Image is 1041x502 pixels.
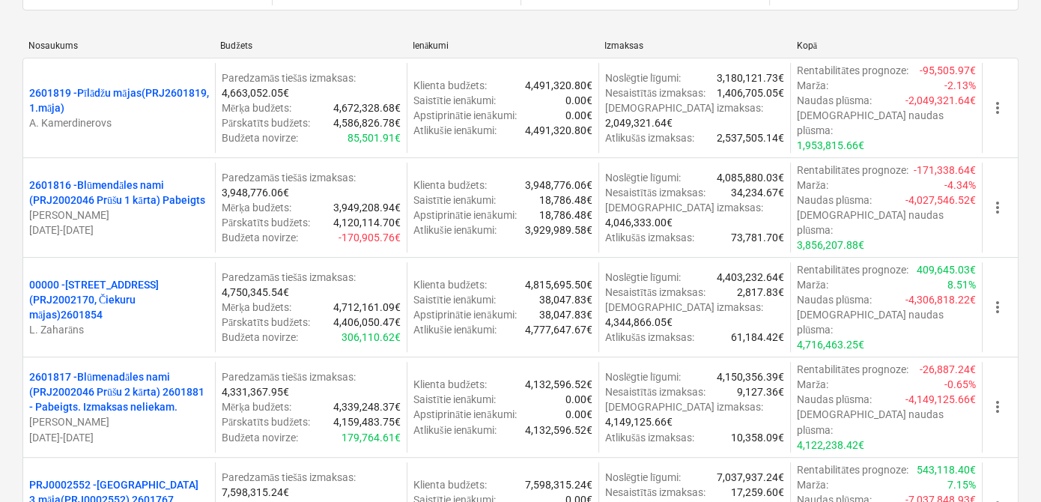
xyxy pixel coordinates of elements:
div: Chat Widget [966,430,1041,502]
p: Pārskatīts budžets : [222,215,310,230]
p: Budžeta novirze : [222,430,298,445]
p: 4,046,333.00€ [605,215,673,230]
p: Apstiprinātie ienākumi : [413,407,516,422]
p: 0.00€ [565,108,592,123]
p: Paredzamās tiešās izmaksas : [222,170,356,185]
p: [DATE] - [DATE] [29,223,209,238]
p: 3,180,121.73€ [717,70,784,85]
p: 8.51% [947,277,976,292]
p: 4,085,880.03€ [717,170,784,185]
p: Mērķa budžets : [222,200,291,215]
p: Paredzamās tiešās izmaksas : [222,70,356,85]
p: Saistītie ienākumi : [413,292,496,307]
p: 4,132,596.52€ [525,377,592,392]
span: more_vert [989,298,1007,316]
p: Apstiprinātie ienākumi : [413,307,516,322]
p: Atlikušie ienākumi : [413,223,497,238]
div: Ienākumi [413,40,592,52]
p: 4,403,232.64€ [717,270,784,285]
span: more_vert [989,398,1007,416]
p: Budžeta novirze : [222,130,298,145]
p: Marža : [797,477,828,492]
p: -2,049,321.64€ [905,93,976,108]
p: 9,127.36€ [737,384,784,399]
p: 4,716,463.25€ [797,337,864,352]
p: Saistītie ienākumi : [413,392,496,407]
p: Nesaistītās izmaksas : [605,384,705,399]
p: Atlikušie ienākumi : [413,322,497,337]
p: 0.00€ [565,93,592,108]
div: Nosaukums [28,40,208,51]
p: Saistītie ienākumi : [413,193,496,208]
p: 7,037,937.24€ [717,470,784,485]
p: 7,598,315.24€ [222,485,289,500]
p: [DEMOGRAPHIC_DATA] naudas plūsma : [797,307,976,337]
p: Paredzamās tiešās izmaksas : [222,470,356,485]
p: 38,047.83€ [539,307,592,322]
p: 10,358.09€ [731,430,784,445]
p: 00000 - [STREET_ADDRESS] (PRJ2002170, Čiekuru mājas)2601854 [29,277,209,322]
p: 4,344,866.05€ [605,315,673,330]
p: Pārskatīts budžets : [222,315,310,330]
p: -4,027,546.52€ [905,193,976,208]
p: Atlikušie ienākumi : [413,123,497,138]
p: Nesaistītās izmaksas : [605,485,705,500]
p: Noslēgtie līgumi : [605,470,681,485]
p: Noslēgtie līgumi : [605,270,681,285]
p: 409,645.03€ [917,262,976,277]
p: 4,406,050.47€ [333,315,401,330]
p: Atlikušās izmaksas : [605,230,694,245]
p: Noslēgtie līgumi : [605,70,681,85]
p: Paredzamās tiešās izmaksas : [222,369,356,384]
p: 3,856,207.88€ [797,238,864,252]
p: Klienta budžets : [413,277,487,292]
p: 2601819 - Pīlādžu mājas(PRJ2601819, 1.māja) [29,85,209,115]
p: Marža : [797,178,828,193]
p: 1,953,815.66€ [797,138,864,153]
p: 4,149,125.66€ [605,414,673,429]
p: -95,505.97€ [920,63,976,78]
p: [PERSON_NAME] [29,208,209,223]
p: 7.15% [947,477,976,492]
p: Nesaistītās izmaksas : [605,185,705,200]
p: [DEMOGRAPHIC_DATA] naudas plūsma : [797,407,976,437]
p: 4,132,596.52€ [525,423,592,438]
p: 4,120,114.70€ [333,215,401,230]
p: Saistītie ienākumi : [413,93,496,108]
p: -4,306,818.22€ [905,292,976,307]
p: Noslēgtie līgumi : [605,170,681,185]
p: 4,122,238.42€ [797,438,864,453]
p: 4,586,826.78€ [333,115,401,130]
p: Atlikušās izmaksas : [605,130,694,145]
p: Klienta budžets : [413,178,487,193]
p: Atlikušās izmaksas : [605,330,694,345]
p: 73,781.70€ [731,230,784,245]
p: Nesaistītās izmaksas : [605,85,705,100]
p: [DATE] - [DATE] [29,430,209,445]
p: -0.65% [944,377,976,392]
p: [DEMOGRAPHIC_DATA] naudas plūsma : [797,108,976,138]
p: -4.34% [944,178,976,193]
p: 4,815,695.50€ [525,277,592,292]
p: -170,905.76€ [339,230,401,245]
p: 3,948,776.06€ [525,178,592,193]
p: 4,663,052.05€ [222,85,289,100]
p: Atlikušie ienākumi : [413,423,497,438]
p: -2.13% [944,78,976,93]
p: 17,259.60€ [731,485,784,500]
p: -171,338.64€ [914,163,976,178]
p: Naudas plūsma : [797,93,872,108]
p: Naudas plūsma : [797,193,872,208]
p: Mērķa budžets : [222,100,291,115]
p: Rentabilitātes prognoze : [797,362,908,377]
p: Klienta budžets : [413,377,487,392]
p: 7,598,315.24€ [525,477,592,492]
p: 4,672,328.68€ [333,100,401,115]
p: 2,049,321.64€ [605,115,673,130]
p: [DEMOGRAPHIC_DATA] izmaksas : [605,200,763,215]
p: -4,149,125.66€ [905,392,976,407]
p: 0.00€ [565,407,592,422]
p: Naudas plūsma : [797,392,872,407]
div: 00000 -[STREET_ADDRESS] (PRJ2002170, Čiekuru mājas)2601854L. Zaharāns [29,277,209,337]
p: 4,150,356.39€ [717,369,784,384]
